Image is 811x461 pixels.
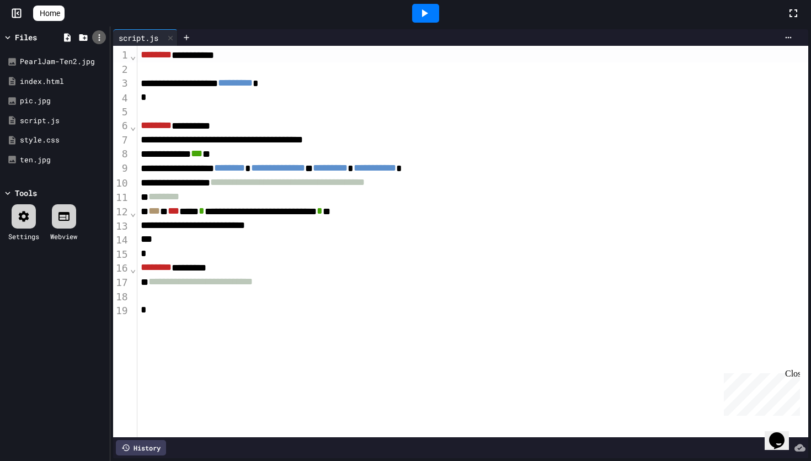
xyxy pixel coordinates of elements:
div: 12 [113,205,130,219]
div: script.js [113,32,164,44]
div: ten.jpg [20,155,106,166]
div: 18 [113,290,130,304]
div: Files [15,31,37,43]
div: 14 [113,233,130,247]
div: 16 [113,261,130,275]
div: 7 [113,133,130,147]
div: script.js [113,29,178,46]
div: 19 [113,304,130,317]
div: 6 [113,119,130,133]
div: 9 [113,161,130,176]
div: PearlJam-Ten2.jpg [20,56,106,67]
div: Settings [8,231,39,241]
div: index.html [20,76,106,87]
div: 4 [113,91,130,105]
iframe: chat widget [765,417,800,450]
div: Tools [15,187,37,199]
div: pic.jpg [20,96,106,107]
div: 1 [113,48,130,62]
div: 5 [113,105,130,119]
iframe: chat widget [719,369,800,416]
a: Home [33,6,65,21]
span: Fold line [130,120,137,132]
div: 17 [113,275,130,290]
div: script.js [20,115,106,126]
div: 13 [113,219,130,233]
div: 2 [113,62,130,76]
div: Webview [50,231,77,241]
div: 15 [113,247,130,261]
div: 8 [113,147,130,161]
div: 10 [113,176,130,190]
div: Chat with us now!Close [4,4,76,70]
span: Fold line [130,263,137,274]
span: Fold line [130,50,137,61]
span: Home [40,8,60,19]
span: Fold line [130,206,137,218]
div: History [116,440,166,455]
div: 3 [113,76,130,91]
div: style.css [20,135,106,146]
div: 11 [113,190,130,205]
